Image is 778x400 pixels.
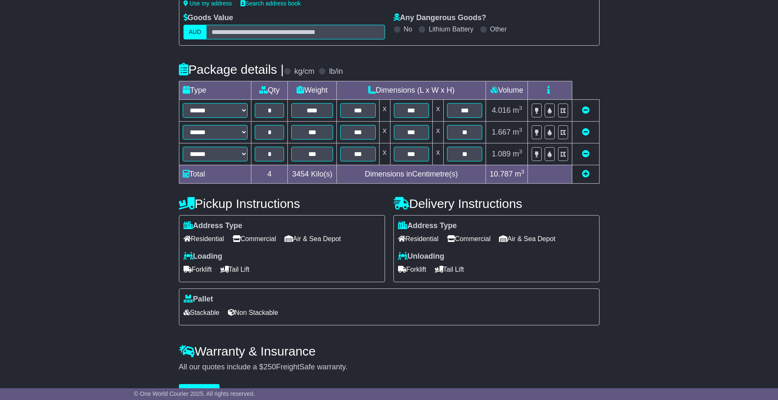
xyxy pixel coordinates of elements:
[284,232,341,245] span: Air & Sea Depot
[294,67,314,76] label: kg/cm
[251,165,288,183] td: 4
[184,295,213,304] label: Pallet
[492,128,511,136] span: 1.667
[233,232,276,245] span: Commercial
[184,13,233,23] label: Goods Value
[288,165,337,183] td: Kilo(s)
[379,121,390,143] td: x
[515,170,525,178] span: m
[329,67,343,76] label: lb/in
[582,150,589,158] a: Remove this item
[519,105,522,111] sup: 3
[582,128,589,136] a: Remove this item
[184,306,220,319] span: Stackable
[337,81,486,99] td: Dimensions (L x W x H)
[288,81,337,99] td: Weight
[179,165,251,183] td: Total
[404,25,412,33] label: No
[179,363,600,372] div: All our quotes include a $ FreightSafe warranty.
[251,81,288,99] td: Qty
[447,232,491,245] span: Commercial
[337,165,486,183] td: Dimensions in Centimetre(s)
[184,221,243,231] label: Address Type
[490,25,507,33] label: Other
[433,121,444,143] td: x
[582,170,589,178] a: Add new item
[134,390,255,397] span: © One World Courier 2025. All rights reserved.
[492,150,511,158] span: 1.089
[513,106,522,114] span: m
[379,143,390,165] td: x
[184,25,207,39] label: AUD
[398,252,445,261] label: Unloading
[179,197,385,210] h4: Pickup Instructions
[486,81,528,99] td: Volume
[490,170,513,178] span: 10.787
[184,263,212,276] span: Forklift
[582,106,589,114] a: Remove this item
[179,62,284,76] h4: Package details |
[521,169,525,175] sup: 3
[398,232,439,245] span: Residential
[513,150,522,158] span: m
[184,232,224,245] span: Residential
[264,363,276,371] span: 250
[519,127,522,133] sup: 3
[499,232,556,245] span: Air & Sea Depot
[379,99,390,121] td: x
[179,384,220,399] button: Get Quotes
[398,221,457,231] label: Address Type
[393,13,486,23] label: Any Dangerous Goods?
[513,128,522,136] span: m
[393,197,600,210] h4: Delivery Instructions
[179,81,251,99] td: Type
[292,170,309,178] span: 3454
[433,99,444,121] td: x
[228,306,278,319] span: Non Stackable
[435,263,464,276] span: Tail Lift
[519,148,522,155] sup: 3
[492,106,511,114] span: 4.016
[433,143,444,165] td: x
[429,25,473,33] label: Lithium Battery
[398,263,426,276] span: Forklift
[220,263,250,276] span: Tail Lift
[184,252,222,261] label: Loading
[179,344,600,358] h4: Warranty & Insurance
